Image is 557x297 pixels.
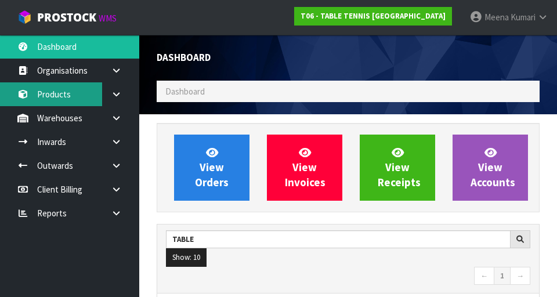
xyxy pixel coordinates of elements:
span: Meena [484,12,509,23]
span: View Invoices [285,146,325,189]
small: WMS [99,13,117,24]
a: ViewOrders [174,135,249,201]
a: T06 - TABLE TENNIS [GEOGRAPHIC_DATA] [294,7,452,26]
span: ProStock [37,10,96,25]
a: ← [474,267,494,285]
strong: T06 - TABLE TENNIS [GEOGRAPHIC_DATA] [301,11,446,21]
span: Dashboard [157,51,211,64]
span: View Orders [195,146,229,189]
a: 1 [494,267,511,285]
input: Search clients [166,230,511,248]
a: ViewAccounts [453,135,528,201]
a: → [510,267,530,285]
span: View Accounts [471,146,515,189]
a: ViewReceipts [360,135,435,201]
nav: Page navigation [166,267,530,287]
span: View Receipts [378,146,421,189]
span: Dashboard [165,86,205,97]
button: Show: 10 [166,248,207,267]
img: cube-alt.png [17,10,32,24]
a: ViewInvoices [267,135,342,201]
span: Kumari [511,12,536,23]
